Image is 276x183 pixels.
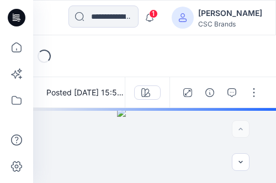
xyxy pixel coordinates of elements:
div: CSC Brands [198,20,262,28]
div: [PERSON_NAME] [198,7,262,20]
span: 1 [149,9,158,18]
img: eyJhbGciOiJIUzI1NiIsImtpZCI6IjAiLCJzbHQiOiJzZXMiLCJ0eXAiOiJKV1QifQ.eyJkYXRhIjp7InR5cGUiOiJzdG9yYW... [117,108,192,183]
svg: avatar [178,13,187,22]
span: Posted [DATE] 15:56 by [46,87,125,98]
button: Details [201,84,219,101]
